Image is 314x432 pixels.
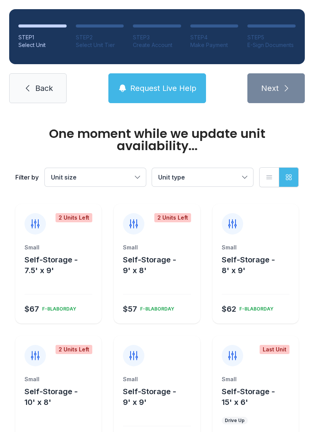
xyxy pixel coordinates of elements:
div: Small [25,244,92,251]
div: 2 Units Left [56,345,92,354]
div: F-8LABORDAY [137,303,174,312]
span: Back [35,83,53,94]
span: Self-Storage - 8' x 9' [222,255,275,275]
div: F-8LABORDAY [39,303,76,312]
div: 2 Units Left [154,213,191,222]
button: Self-Storage - 15' x 6' [222,386,296,408]
div: Make Payment [190,41,239,49]
div: Small [222,244,289,251]
div: $62 [222,304,236,314]
span: Self-Storage - 10' x 8' [25,387,78,407]
div: Small [222,375,289,383]
div: $67 [25,304,39,314]
div: Small [123,375,191,383]
div: Select Unit Tier [76,41,124,49]
div: $57 [123,304,137,314]
button: Self-Storage - 7.5' x 9' [25,254,98,276]
button: Self-Storage - 9' x 9' [123,386,197,408]
div: F-8LABORDAY [236,303,273,312]
button: Unit type [152,168,253,186]
button: Self-Storage - 9' x 8' [123,254,197,276]
span: Self-Storage - 7.5' x 9' [25,255,78,275]
div: Small [25,375,92,383]
div: STEP 2 [76,34,124,41]
button: Self-Storage - 10' x 8' [25,386,98,408]
div: One moment while we update unit availability... [15,128,299,152]
span: Unit size [51,173,77,181]
div: STEP 5 [247,34,296,41]
div: Drive Up [225,417,245,424]
span: Unit type [158,173,185,181]
div: Last Unit [260,345,289,354]
button: Unit size [45,168,146,186]
span: Next [261,83,279,94]
div: Small [123,244,191,251]
span: Self-Storage - 9' x 8' [123,255,176,275]
span: Self-Storage - 15' x 6' [222,387,275,407]
div: Select Unit [18,41,67,49]
div: Create Account [133,41,181,49]
span: Request Live Help [130,83,196,94]
div: STEP 3 [133,34,181,41]
div: E-Sign Documents [247,41,296,49]
span: Self-Storage - 9' x 9' [123,387,176,407]
button: Self-Storage - 8' x 9' [222,254,296,276]
div: Filter by [15,173,39,182]
div: STEP 4 [190,34,239,41]
div: STEP 1 [18,34,67,41]
div: 2 Units Left [56,213,92,222]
